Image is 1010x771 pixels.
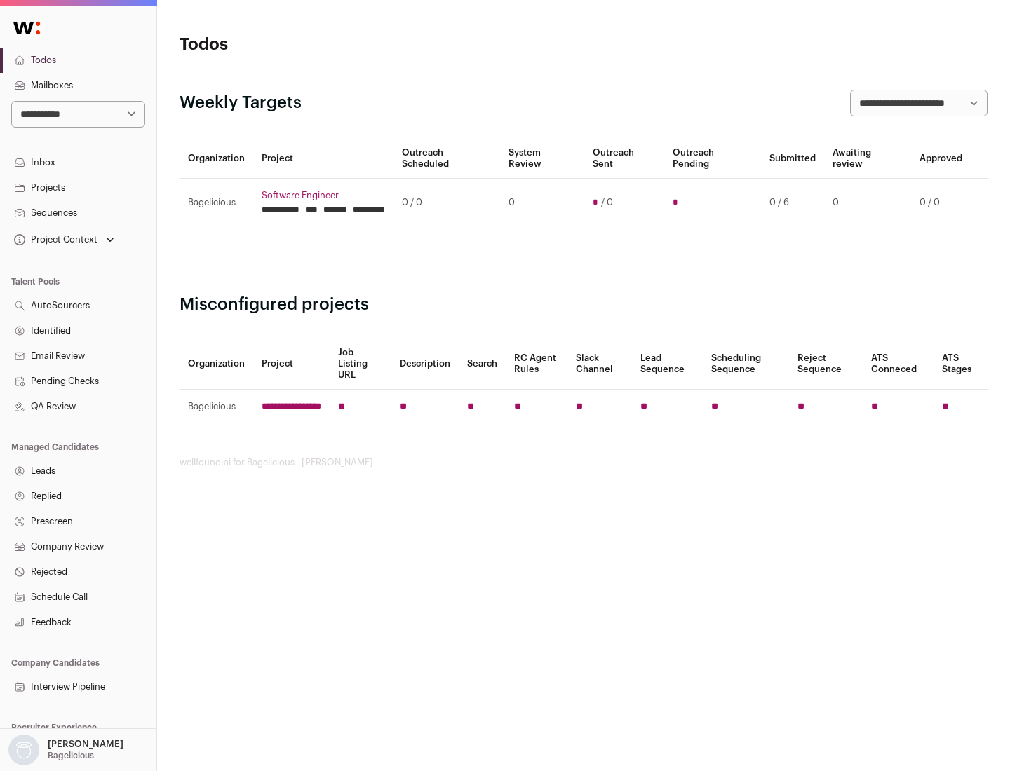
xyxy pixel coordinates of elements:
td: Bagelicious [180,390,253,424]
th: Description [391,339,459,390]
h2: Misconfigured projects [180,294,988,316]
th: ATS Stages [934,339,988,390]
p: [PERSON_NAME] [48,739,123,750]
td: 0 [824,179,911,227]
th: Awaiting review [824,139,911,179]
img: nopic.png [8,735,39,765]
span: / 0 [601,197,613,208]
th: Outreach Sent [584,139,665,179]
h2: Weekly Targets [180,92,302,114]
td: Bagelicious [180,179,253,227]
div: Project Context [11,234,97,245]
th: Organization [180,139,253,179]
th: Outreach Pending [664,139,760,179]
th: ATS Conneced [863,339,933,390]
td: 0 / 0 [911,179,971,227]
th: Project [253,339,330,390]
th: Reject Sequence [789,339,863,390]
th: Outreach Scheduled [393,139,500,179]
p: Bagelicious [48,750,94,761]
a: Software Engineer [262,190,385,201]
th: Slack Channel [567,339,632,390]
th: Search [459,339,506,390]
h1: Todos [180,34,449,56]
th: Submitted [761,139,824,179]
td: 0 / 6 [761,179,824,227]
th: Lead Sequence [632,339,703,390]
img: Wellfound [6,14,48,42]
th: Approved [911,139,971,179]
th: Scheduling Sequence [703,339,789,390]
button: Open dropdown [6,735,126,765]
th: Project [253,139,393,179]
th: RC Agent Rules [506,339,567,390]
button: Open dropdown [11,230,117,250]
th: System Review [500,139,584,179]
td: 0 / 0 [393,179,500,227]
th: Job Listing URL [330,339,391,390]
td: 0 [500,179,584,227]
th: Organization [180,339,253,390]
footer: wellfound:ai for Bagelicious - [PERSON_NAME] [180,457,988,468]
